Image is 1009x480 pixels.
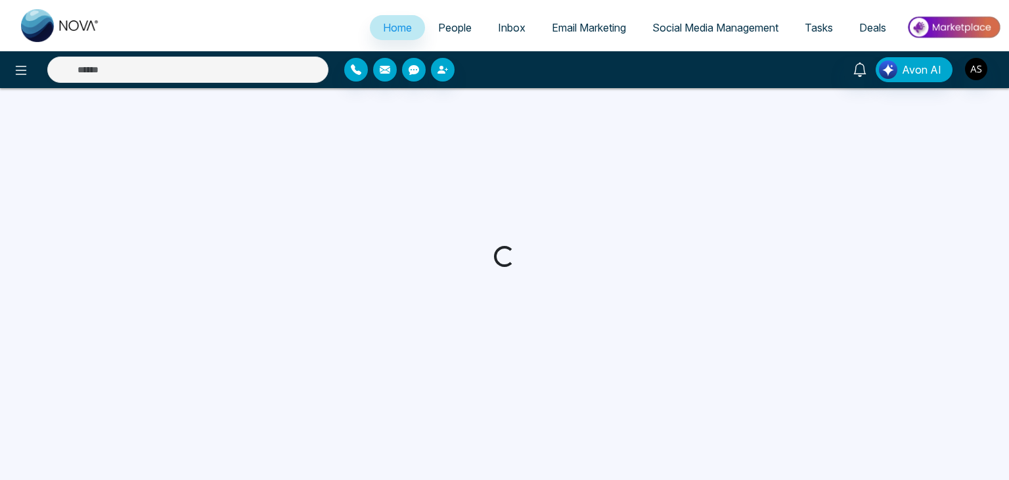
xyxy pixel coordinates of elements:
span: Home [383,21,412,34]
a: Home [370,15,425,40]
a: Tasks [792,15,846,40]
img: Market-place.gif [906,12,1001,42]
button: Avon AI [876,57,953,82]
span: Inbox [498,21,526,34]
span: Social Media Management [652,21,778,34]
a: People [425,15,485,40]
img: Nova CRM Logo [21,9,100,42]
a: Inbox [485,15,539,40]
span: Tasks [805,21,833,34]
img: User Avatar [965,58,987,80]
span: Deals [859,21,886,34]
a: Deals [846,15,899,40]
span: People [438,21,472,34]
a: Email Marketing [539,15,639,40]
a: Social Media Management [639,15,792,40]
span: Email Marketing [552,21,626,34]
span: Avon AI [902,62,941,78]
img: Lead Flow [879,60,897,79]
